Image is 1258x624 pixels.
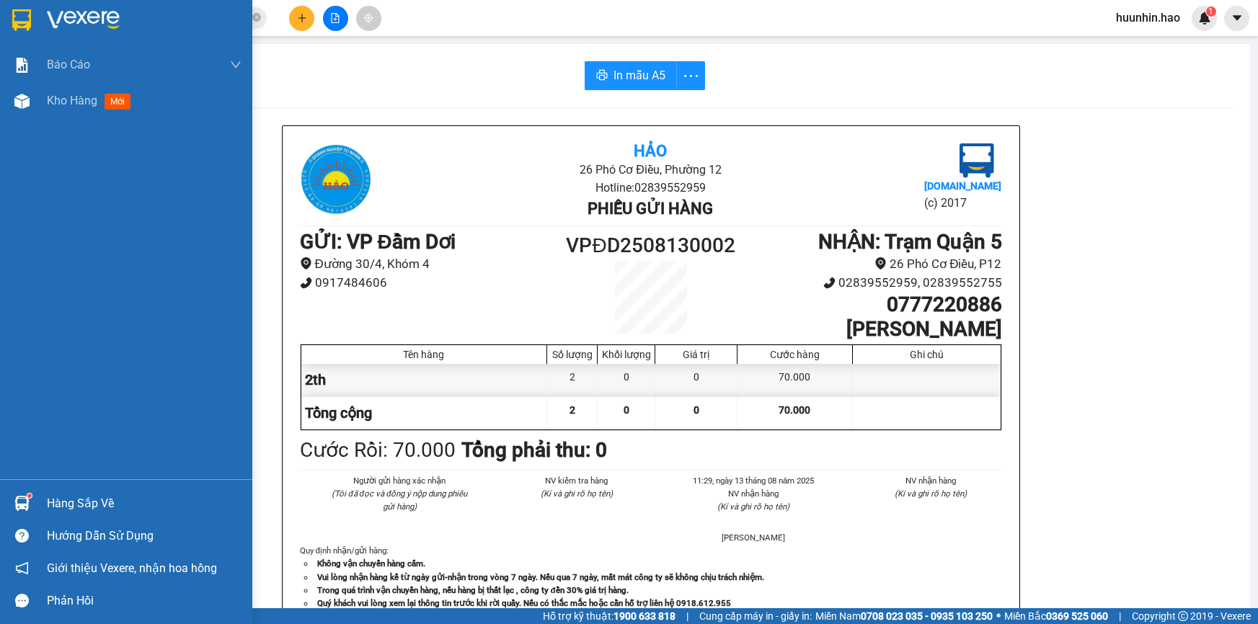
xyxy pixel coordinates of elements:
[14,58,30,73] img: solution-icon
[330,13,340,23] span: file-add
[323,6,348,31] button: file-add
[570,404,575,416] span: 2
[683,474,825,487] li: 11:29, ngày 13 tháng 08 năm 2025
[47,94,97,107] span: Kho hàng
[543,608,675,624] span: Hỗ trợ kỹ thuật:
[996,613,1001,619] span: ⚪️
[27,494,32,498] sup: 1
[818,230,1002,254] b: NHẬN : Trạm Quận 5
[15,561,29,575] span: notification
[655,364,737,396] div: 0
[634,142,667,160] b: Hảo
[588,200,713,218] b: Phiếu gửi hàng
[686,608,688,624] span: |
[1231,12,1244,24] span: caret-down
[14,94,30,109] img: warehouse-icon
[47,590,242,612] div: Phản hồi
[317,585,629,595] strong: Trong quá trình vận chuyển hàng, nếu hàng bị thất lạc , công ty đền 30% giá trị hàng.
[741,349,848,360] div: Cước hàng
[47,55,90,73] span: Báo cáo
[1198,12,1211,24] img: icon-new-feature
[47,525,242,547] div: Hướng dẫn sử dụng
[305,404,372,422] span: Tổng cộng
[252,12,261,25] span: close-circle
[300,277,312,289] span: phone
[551,349,593,360] div: Số lượng
[659,349,733,360] div: Giá trị
[1119,608,1121,624] span: |
[317,572,764,582] strong: Vui lòng nhận hàng kể từ ngày gửi-nhận trong vòng 7 ngày. Nếu qua 7 ngày, mất mát công ty sẽ khôn...
[47,493,242,514] div: Hàng sắp về
[1046,610,1108,622] strong: 0369 525 060
[363,13,373,23] span: aim
[356,6,381,31] button: aim
[924,180,1001,192] b: [DOMAIN_NAME]
[317,558,425,569] strong: Không vận chuyển hàng cấm.
[317,598,731,608] strong: Quý khách vui lòng xem lại thông tin trước khi rời quầy. Nếu có thắc mắc hoặc cần hỗ trợ liên hệ ...
[47,559,217,577] span: Giới thiệu Vexere, nhận hoa hồng
[683,487,825,500] li: NV nhận hàng
[563,230,739,262] h1: VPĐD2508130002
[596,69,608,83] span: printer
[230,59,242,71] span: down
[1104,9,1192,27] span: huunhin.hao
[861,610,993,622] strong: 0708 023 035 - 0935 103 250
[300,230,456,254] b: GỬI : VP Đầm Dơi
[300,434,456,466] div: Cước Rồi : 70.000
[300,254,563,274] li: Đường 30/4, Khóm 4
[1004,608,1108,624] span: Miền Bắc
[677,67,704,85] span: more
[15,529,29,543] span: question-circle
[332,489,467,512] i: (Tôi đã đọc và đồng ý nộp dung phiếu gửi hàng)
[1224,6,1249,31] button: caret-down
[676,61,705,90] button: more
[738,317,1001,342] h1: [PERSON_NAME]
[300,257,312,269] span: environment
[614,66,665,84] span: In mẫu A5
[624,404,629,416] span: 0
[300,143,372,215] img: logo.jpg
[717,502,789,512] i: (Kí và ghi rõ họ tên)
[547,364,598,396] div: 2
[505,474,648,487] li: NV kiểm tra hàng
[15,594,29,607] span: message
[1208,6,1213,17] span: 1
[895,489,967,499] i: (Kí và ghi rõ họ tên)
[417,161,885,179] li: 26 Phó Cơ Điều, Phường 12
[585,61,677,90] button: printerIn mẫu A5
[305,349,544,360] div: Tên hàng
[737,364,852,396] div: 70.000
[297,13,307,23] span: plus
[598,364,655,396] div: 0
[694,404,699,416] span: 0
[12,9,31,31] img: logo-vxr
[960,143,994,178] img: logo.jpg
[779,404,810,416] span: 70.000
[738,293,1001,317] h1: 0777220886
[874,257,887,269] span: environment
[461,438,607,462] b: Tổng phải thu: 0
[614,610,675,622] strong: 1900 633 818
[1178,611,1188,621] span: copyright
[252,13,261,22] span: close-circle
[856,349,997,360] div: Ghi chú
[815,608,993,624] span: Miền Nam
[823,277,836,289] span: phone
[300,544,1002,609] div: Quy định nhận/gửi hàng :
[738,254,1001,274] li: 26 Phó Cơ Điều, P12
[289,6,314,31] button: plus
[301,364,548,396] div: 2th
[683,531,825,544] li: [PERSON_NAME]
[105,94,130,110] span: mới
[924,194,1001,212] li: (c) 2017
[329,474,471,487] li: Người gửi hàng xác nhận
[601,349,651,360] div: Khối lượng
[738,273,1001,293] li: 02839552959, 02839552755
[1206,6,1216,17] sup: 1
[859,474,1002,487] li: NV nhận hàng
[541,489,613,499] i: (Kí và ghi rõ họ tên)
[699,608,812,624] span: Cung cấp máy in - giấy in:
[300,273,563,293] li: 0917484606
[417,179,885,197] li: Hotline: 02839552959
[14,496,30,511] img: warehouse-icon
